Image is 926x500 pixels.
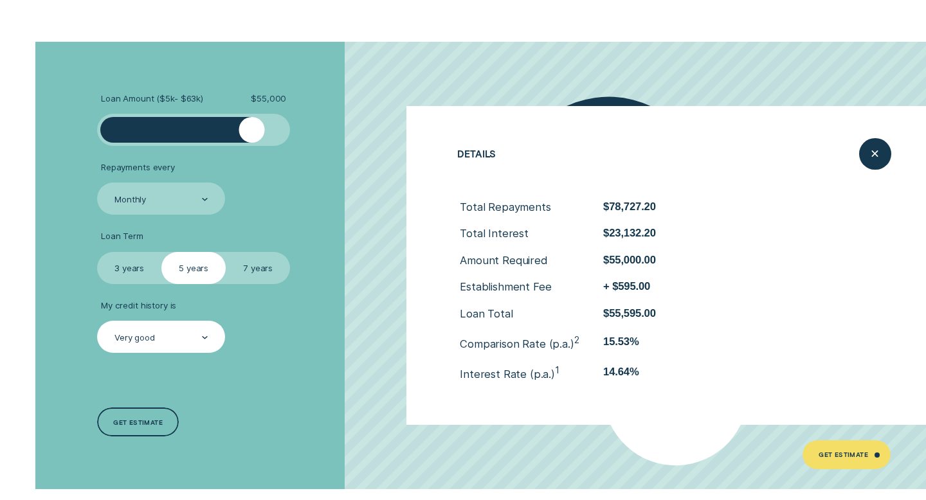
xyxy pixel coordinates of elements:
div: Monthly [114,194,146,205]
span: Loan Amount ( $5k - $63k ) [101,93,203,104]
label: 3 years [97,252,161,284]
span: See details [782,341,827,364]
span: Repayments every [101,162,175,173]
span: Loan Term [101,231,143,242]
div: Very good [114,332,155,343]
button: See details [741,331,830,385]
button: Close loan details [859,138,891,170]
label: 5 years [161,252,226,284]
label: 7 years [226,252,290,284]
a: Get Estimate [803,440,891,469]
span: $ 55,000 [251,93,286,104]
a: Get estimate [97,407,179,436]
span: My credit history is [101,300,176,311]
